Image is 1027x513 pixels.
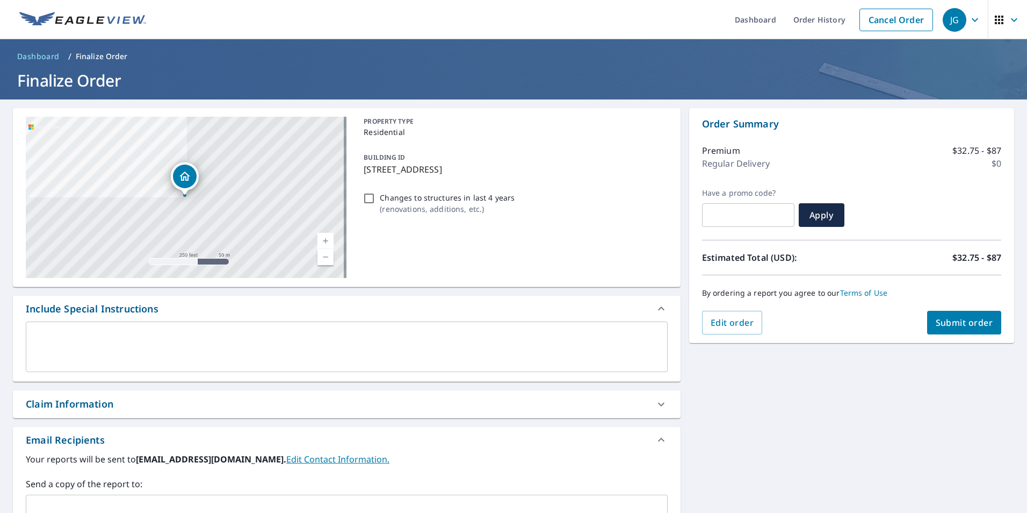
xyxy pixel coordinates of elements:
[702,157,770,170] p: Regular Delivery
[317,233,334,249] a: Current Level 17, Zoom In
[702,311,763,334] button: Edit order
[840,288,888,298] a: Terms of Use
[13,48,1014,65] nav: breadcrumb
[13,296,681,322] div: Include Special Instructions
[317,249,334,265] a: Current Level 17, Zoom Out
[702,288,1001,298] p: By ordering a report you agree to our
[943,8,966,32] div: JG
[807,209,836,221] span: Apply
[26,453,668,466] label: Your reports will be sent to
[952,144,1001,157] p: $32.75 - $87
[702,251,852,264] p: Estimated Total (USD):
[992,157,1001,170] p: $0
[286,453,389,465] a: EditContactInfo
[702,117,1001,131] p: Order Summary
[26,433,105,447] div: Email Recipients
[711,317,754,329] span: Edit order
[13,69,1014,91] h1: Finalize Order
[952,251,1001,264] p: $32.75 - $87
[380,192,515,203] p: Changes to structures in last 4 years
[26,478,668,490] label: Send a copy of the report to:
[13,390,681,418] div: Claim Information
[364,117,663,126] p: PROPERTY TYPE
[936,317,993,329] span: Submit order
[702,144,740,157] p: Premium
[68,50,71,63] li: /
[364,163,663,176] p: [STREET_ADDRESS]
[927,311,1002,334] button: Submit order
[76,51,128,62] p: Finalize Order
[26,397,113,411] div: Claim Information
[380,203,515,215] p: ( renovations, additions, etc. )
[13,427,681,453] div: Email Recipients
[17,51,60,62] span: Dashboard
[136,453,286,465] b: [EMAIL_ADDRESS][DOMAIN_NAME].
[364,153,405,162] p: BUILDING ID
[702,188,794,198] label: Have a promo code?
[26,302,158,316] div: Include Special Instructions
[13,48,64,65] a: Dashboard
[171,162,199,196] div: Dropped pin, building 1, Residential property, 289 W 2nd St Yachats, OR 97498
[364,126,663,138] p: Residential
[799,203,844,227] button: Apply
[859,9,933,31] a: Cancel Order
[19,12,146,28] img: EV Logo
